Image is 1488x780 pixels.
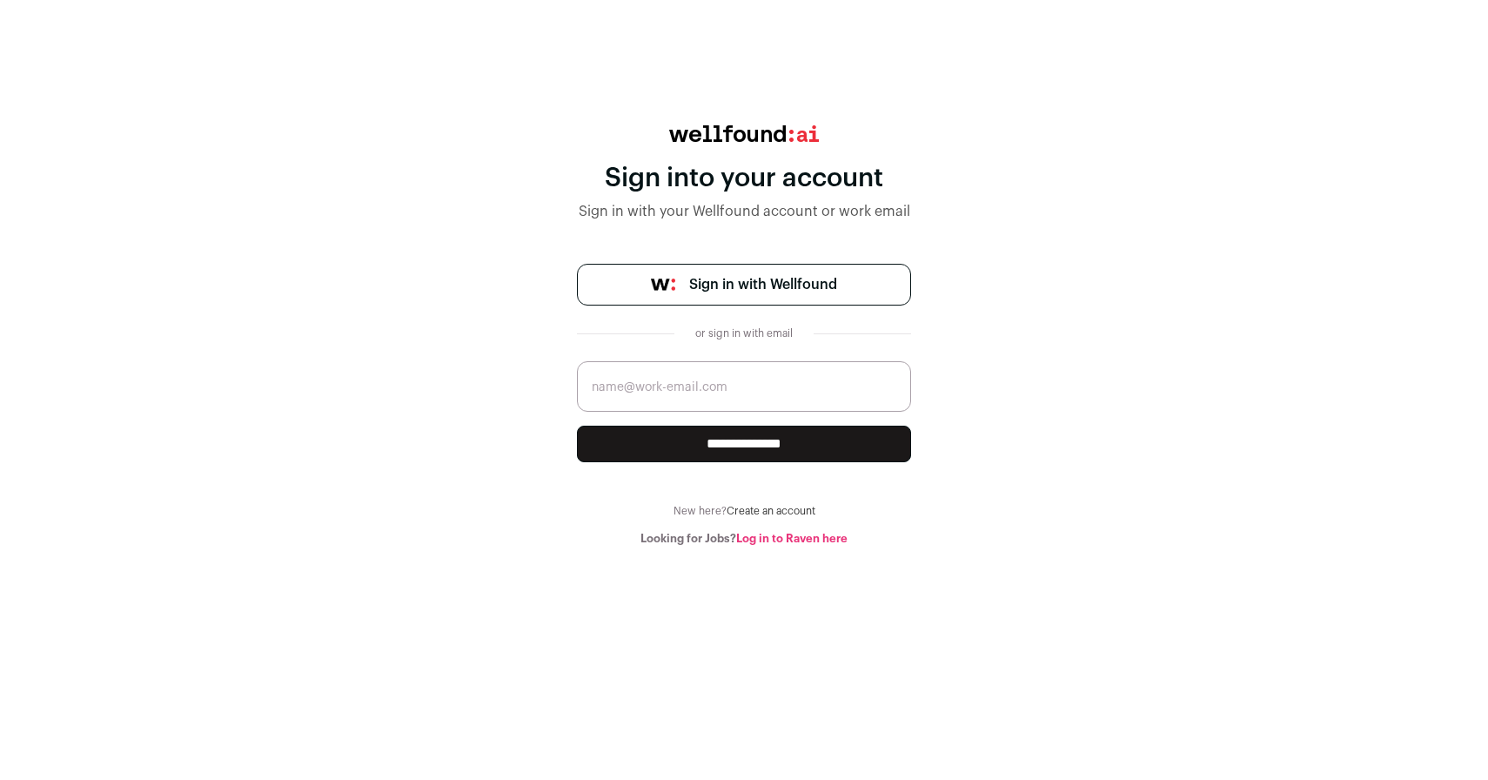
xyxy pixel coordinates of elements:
[651,279,675,291] img: wellfound-symbol-flush-black-fb3c872781a75f747ccb3a119075da62bfe97bd399995f84a933054e44a575c4.png
[736,533,848,544] a: Log in to Raven here
[577,361,911,412] input: name@work-email.com
[689,274,837,295] span: Sign in with Wellfound
[688,326,800,340] div: or sign in with email
[577,201,911,222] div: Sign in with your Wellfound account or work email
[577,163,911,194] div: Sign into your account
[669,125,819,142] img: wellfound:ai
[577,532,911,546] div: Looking for Jobs?
[727,506,815,516] a: Create an account
[577,264,911,306] a: Sign in with Wellfound
[577,504,911,518] div: New here?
